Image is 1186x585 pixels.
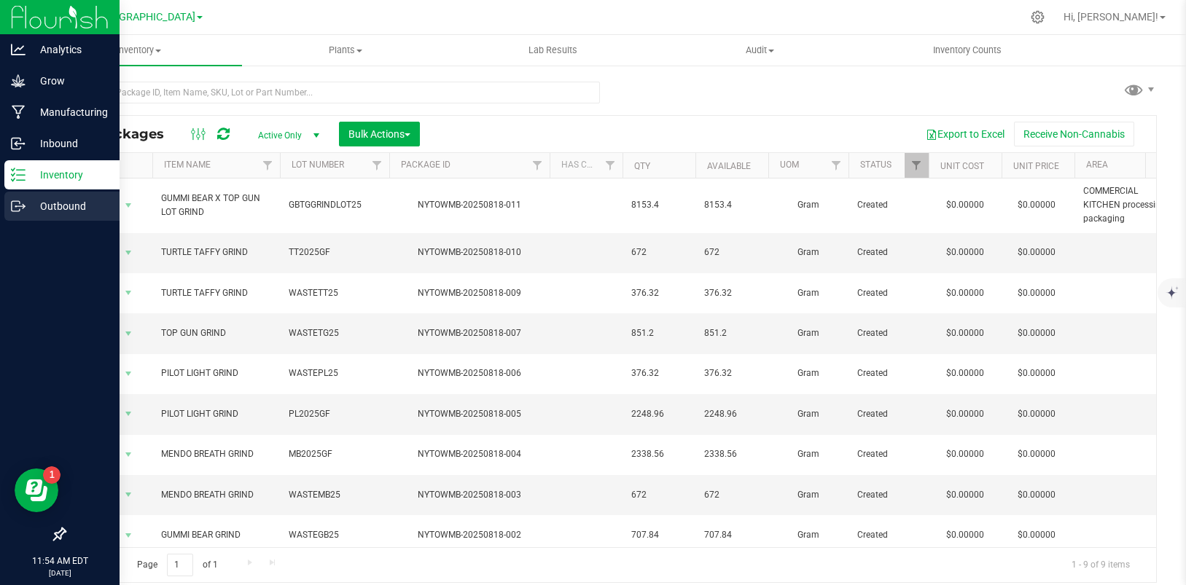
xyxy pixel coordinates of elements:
[95,11,195,23] span: [GEOGRAPHIC_DATA]
[242,35,449,66] a: Plants
[387,326,552,340] div: NYTOWMB-20250818-007
[11,42,26,57] inline-svg: Analytics
[631,488,687,502] span: 672
[167,554,193,576] input: 1
[929,515,1002,554] td: $0.00000
[289,326,381,340] span: WASTETG25
[125,554,230,576] span: Page of 1
[387,366,552,380] div: NYTOWMB-20250818-006
[1064,11,1158,23] span: Hi, [PERSON_NAME]!
[631,286,687,300] span: 376.32
[289,198,381,212] span: GBTGGRINDLOT25
[704,447,760,461] span: 2338.56
[631,198,687,212] span: 8153.4
[857,246,920,259] span: Created
[35,35,242,66] a: Inventory
[864,35,1071,66] a: Inventory Counts
[857,488,920,502] span: Created
[929,178,1002,233] td: $0.00000
[704,326,760,340] span: 851.2
[11,105,26,119] inline-svg: Manufacturing
[289,407,381,421] span: PL2025GF
[631,528,687,542] span: 707.84
[11,136,26,151] inline-svg: Inbound
[1010,444,1063,465] span: $0.00000
[292,160,344,170] a: Lot Number
[43,466,61,484] iframe: Resource center unread badge
[704,246,760,259] span: 672
[387,198,552,212] div: NYTOWMB-20250818-011
[120,364,138,384] span: select
[120,323,138,344] span: select
[289,246,381,259] span: TT2025GF
[164,160,211,170] a: Item Name
[1060,554,1142,576] span: 1 - 9 of 9 items
[387,407,552,421] div: NYTOWMB-20250818-005
[857,447,920,461] span: Created
[161,246,271,259] span: TURTLE TAFFY GRIND
[348,128,410,140] span: Bulk Actions
[289,488,381,502] span: WASTEMB25
[1010,283,1063,304] span: $0.00000
[913,44,1021,57] span: Inventory Counts
[631,366,687,380] span: 376.32
[387,488,552,502] div: NYTOWMB-20250818-003
[401,160,450,170] a: Package ID
[634,161,650,171] a: Qty
[777,447,840,461] span: Gram
[161,447,271,461] span: MENDO BREATH GRIND
[26,41,113,58] p: Analytics
[860,160,892,170] a: Status
[387,447,552,461] div: NYTOWMB-20250818-004
[509,44,597,57] span: Lab Results
[631,246,687,259] span: 672
[777,488,840,502] span: Gram
[120,243,138,263] span: select
[929,435,1002,475] td: $0.00000
[777,286,840,300] span: Gram
[161,192,271,219] span: GUMMI BEAR X TOP GUN LOT GRIND
[550,153,623,178] th: Has COA
[120,444,138,465] span: select
[161,488,271,502] span: MENDO BREATH GRIND
[120,484,138,505] span: select
[449,35,656,66] a: Lab Results
[161,407,271,421] span: PILOT LIGHT GRIND
[777,366,840,380] span: Gram
[289,286,381,300] span: WASTETT25
[707,161,751,171] a: Available
[824,153,848,178] a: Filter
[631,447,687,461] span: 2338.56
[777,528,840,542] span: Gram
[120,195,138,216] span: select
[1010,242,1063,263] span: $0.00000
[857,528,920,542] span: Created
[64,82,600,103] input: Search Package ID, Item Name, SKU, Lot or Part Number...
[387,528,552,542] div: NYTOWMB-20250818-002
[120,283,138,303] span: select
[1010,195,1063,216] span: $0.00000
[929,313,1002,353] td: $0.00000
[1010,525,1063,546] span: $0.00000
[777,326,840,340] span: Gram
[704,198,760,212] span: 8153.4
[1010,323,1063,344] span: $0.00000
[1010,363,1063,384] span: $0.00000
[289,366,381,380] span: WASTEPL25
[929,273,1002,313] td: $0.00000
[161,528,271,542] span: GUMMI BEAR GRIND
[26,103,113,121] p: Manufacturing
[289,528,381,542] span: WASTEGB25
[929,354,1002,394] td: $0.00000
[704,528,760,542] span: 707.84
[161,366,271,380] span: PILOT LIGHT GRIND
[1029,10,1047,24] div: Manage settings
[658,44,863,57] span: Audit
[1010,404,1063,425] span: $0.00000
[704,488,760,502] span: 672
[161,286,271,300] span: TURTLE TAFFY GRIND
[1013,161,1059,171] a: Unit Price
[905,153,929,178] a: Filter
[26,135,113,152] p: Inbound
